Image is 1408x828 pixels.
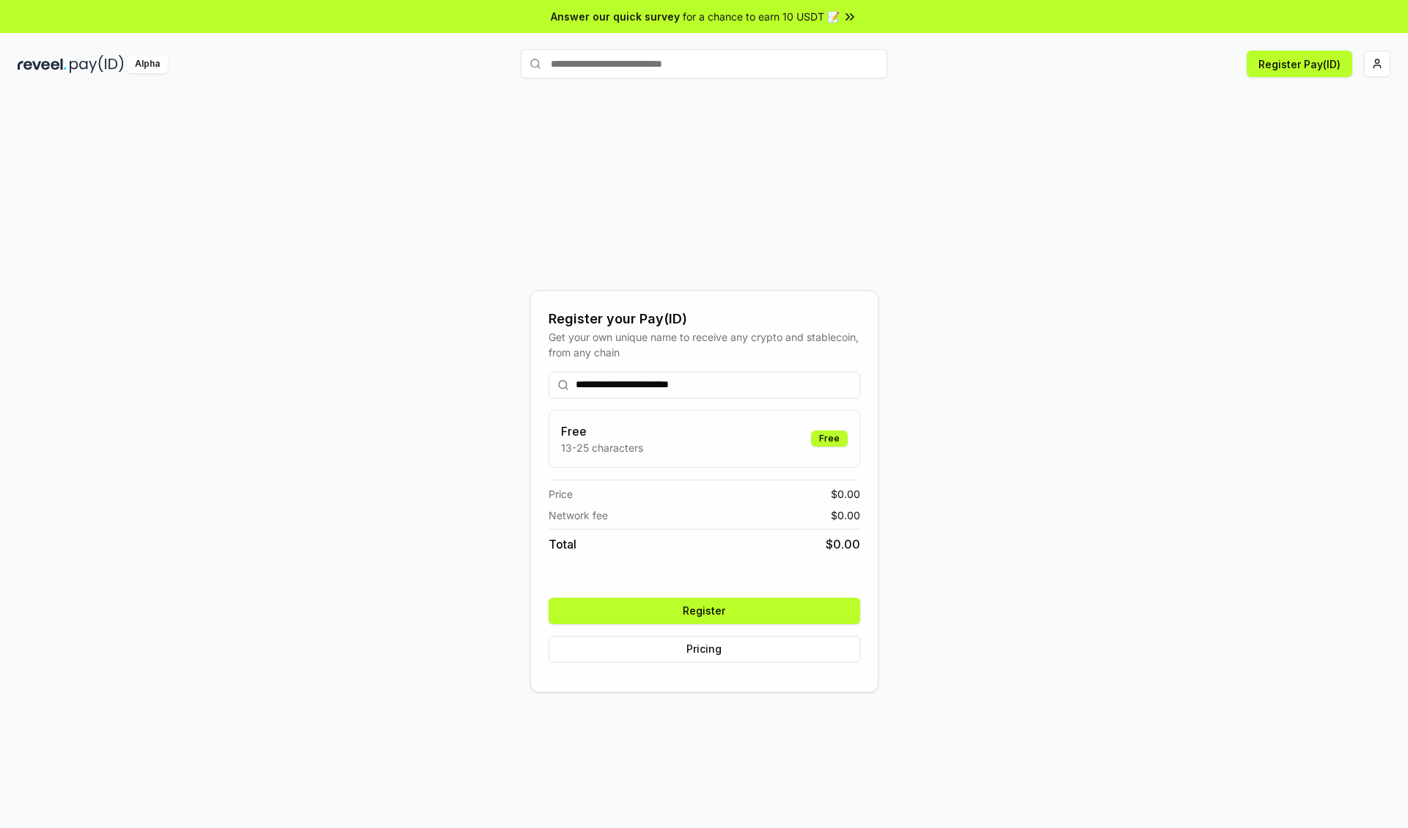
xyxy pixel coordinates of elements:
[18,55,67,73] img: reveel_dark
[1247,51,1352,77] button: Register Pay(ID)
[549,329,860,360] div: Get your own unique name to receive any crypto and stablecoin, from any chain
[549,535,576,553] span: Total
[561,440,643,455] p: 13-25 characters
[683,9,840,24] span: for a chance to earn 10 USDT 📝
[549,309,860,329] div: Register your Pay(ID)
[549,636,860,662] button: Pricing
[831,486,860,502] span: $ 0.00
[549,508,608,523] span: Network fee
[127,55,168,73] div: Alpha
[70,55,124,73] img: pay_id
[826,535,860,553] span: $ 0.00
[551,9,680,24] span: Answer our quick survey
[831,508,860,523] span: $ 0.00
[549,598,860,624] button: Register
[561,422,643,440] h3: Free
[549,486,573,502] span: Price
[811,431,848,447] div: Free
